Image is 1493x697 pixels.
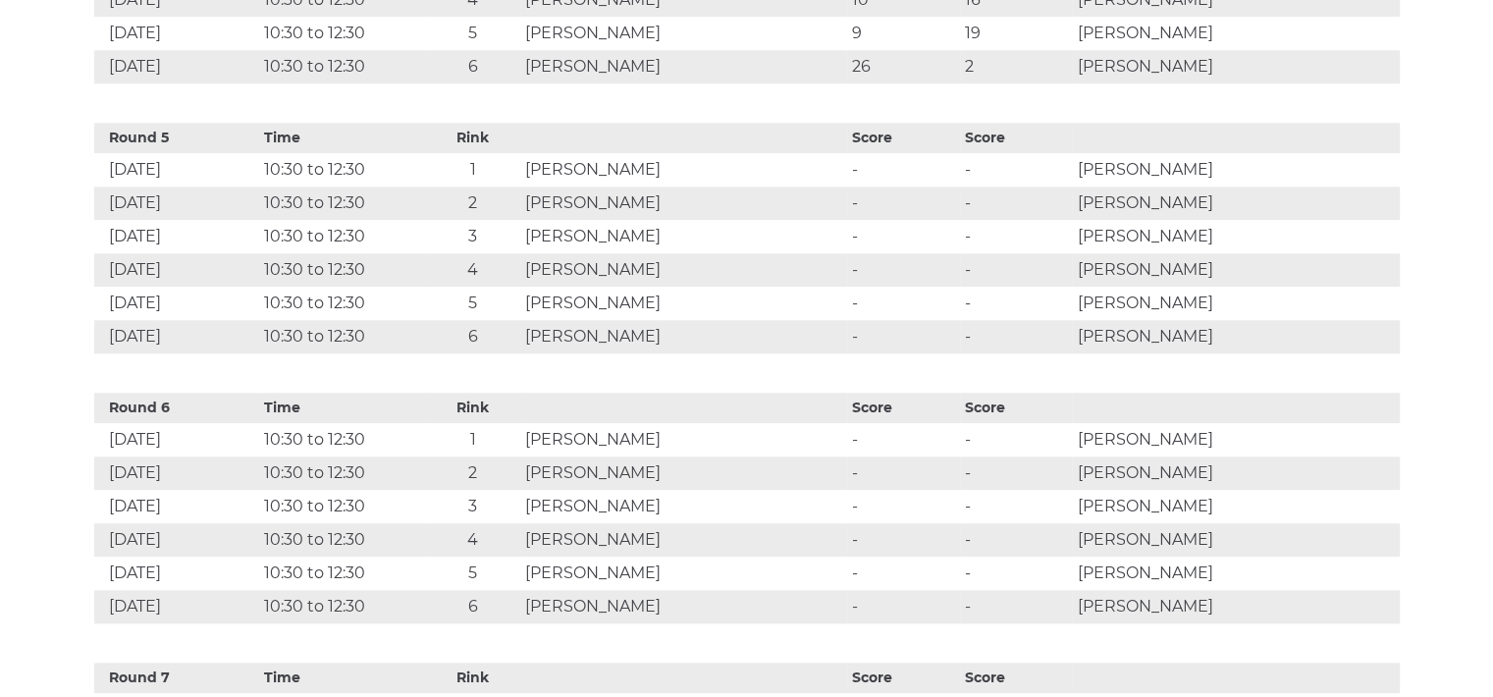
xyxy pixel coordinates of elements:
[259,456,425,490] td: 10:30 to 12:30
[425,490,520,523] td: 3
[520,490,847,523] td: [PERSON_NAME]
[847,490,960,523] td: -
[259,220,425,253] td: 10:30 to 12:30
[847,123,960,153] th: Score
[425,663,520,693] th: Rink
[259,123,425,153] th: Time
[1072,590,1399,623] td: [PERSON_NAME]
[520,287,847,320] td: [PERSON_NAME]
[259,490,425,523] td: 10:30 to 12:30
[1072,220,1399,253] td: [PERSON_NAME]
[960,153,1073,187] td: -
[847,153,960,187] td: -
[425,523,520,557] td: 4
[425,153,520,187] td: 1
[94,663,260,693] th: Round 7
[425,590,520,623] td: 6
[425,456,520,490] td: 2
[425,123,520,153] th: Rink
[960,187,1073,220] td: -
[520,590,847,623] td: [PERSON_NAME]
[960,557,1073,590] td: -
[1072,523,1399,557] td: [PERSON_NAME]
[425,557,520,590] td: 5
[259,393,425,423] th: Time
[847,423,960,456] td: -
[259,187,425,220] td: 10:30 to 12:30
[960,663,1073,693] th: Score
[960,320,1073,353] td: -
[520,187,847,220] td: [PERSON_NAME]
[1072,557,1399,590] td: [PERSON_NAME]
[1072,456,1399,490] td: [PERSON_NAME]
[847,590,960,623] td: -
[259,287,425,320] td: 10:30 to 12:30
[960,123,1073,153] th: Score
[94,456,260,490] td: [DATE]
[259,153,425,187] td: 10:30 to 12:30
[960,287,1073,320] td: -
[960,50,1073,83] td: 2
[847,187,960,220] td: -
[1072,253,1399,287] td: [PERSON_NAME]
[425,393,520,423] th: Rink
[94,287,260,320] td: [DATE]
[520,320,847,353] td: [PERSON_NAME]
[960,456,1073,490] td: -
[847,456,960,490] td: -
[520,523,847,557] td: [PERSON_NAME]
[1072,490,1399,523] td: [PERSON_NAME]
[425,287,520,320] td: 5
[1072,17,1399,50] td: [PERSON_NAME]
[847,253,960,287] td: -
[425,423,520,456] td: 1
[520,456,847,490] td: [PERSON_NAME]
[94,187,260,220] td: [DATE]
[425,17,520,50] td: 5
[94,393,260,423] th: Round 6
[1072,153,1399,187] td: [PERSON_NAME]
[960,590,1073,623] td: -
[847,393,960,423] th: Score
[960,253,1073,287] td: -
[94,523,260,557] td: [DATE]
[1072,187,1399,220] td: [PERSON_NAME]
[960,523,1073,557] td: -
[520,17,847,50] td: [PERSON_NAME]
[94,123,260,153] th: Round 5
[425,187,520,220] td: 2
[520,220,847,253] td: [PERSON_NAME]
[425,220,520,253] td: 3
[259,590,425,623] td: 10:30 to 12:30
[94,423,260,456] td: [DATE]
[425,50,520,83] td: 6
[520,50,847,83] td: [PERSON_NAME]
[847,50,960,83] td: 26
[960,17,1073,50] td: 19
[94,50,260,83] td: [DATE]
[259,663,425,693] th: Time
[960,423,1073,456] td: -
[94,490,260,523] td: [DATE]
[847,287,960,320] td: -
[94,320,260,353] td: [DATE]
[847,523,960,557] td: -
[259,320,425,353] td: 10:30 to 12:30
[1072,320,1399,353] td: [PERSON_NAME]
[960,220,1073,253] td: -
[520,153,847,187] td: [PERSON_NAME]
[259,253,425,287] td: 10:30 to 12:30
[259,423,425,456] td: 10:30 to 12:30
[425,320,520,353] td: 6
[94,153,260,187] td: [DATE]
[259,17,425,50] td: 10:30 to 12:30
[94,253,260,287] td: [DATE]
[847,17,960,50] td: 9
[847,557,960,590] td: -
[960,393,1073,423] th: Score
[1072,50,1399,83] td: [PERSON_NAME]
[847,320,960,353] td: -
[847,663,960,693] th: Score
[259,523,425,557] td: 10:30 to 12:30
[259,50,425,83] td: 10:30 to 12:30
